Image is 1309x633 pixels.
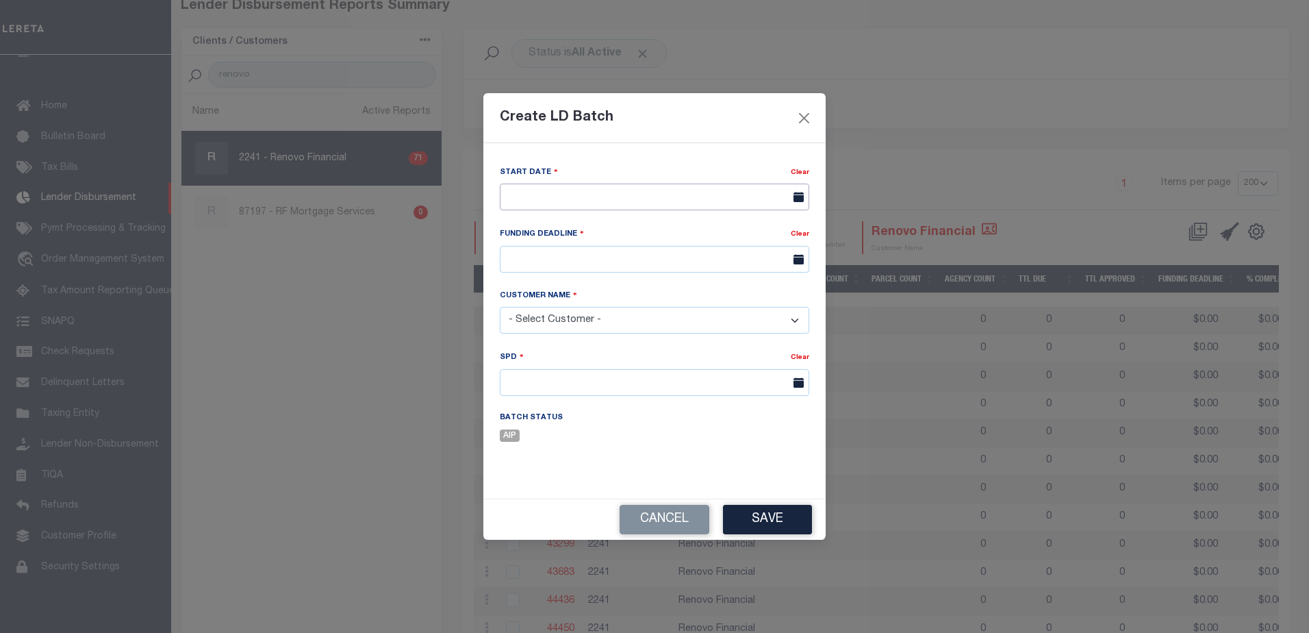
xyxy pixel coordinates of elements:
label: Funding Deadline [500,227,584,240]
label: Start Date [500,166,558,179]
a: Clear [791,169,809,176]
button: Close [796,109,813,127]
a: Clear [791,354,809,361]
h5: Create LD Batch [500,110,613,126]
span: AIP [500,430,520,442]
a: Clear [791,231,809,238]
button: Cancel [620,505,709,534]
label: Customer Name [500,289,577,302]
button: Save [723,505,812,534]
label: SPD [500,351,524,364]
label: Batch Status [500,412,563,424]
